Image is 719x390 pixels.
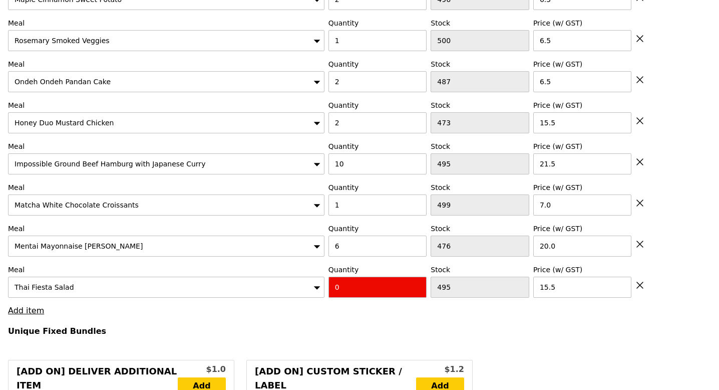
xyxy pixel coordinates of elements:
span: Matcha White Chocolate Croissants [15,201,139,209]
span: Mentai Mayonnaise [PERSON_NAME] [15,242,143,250]
span: Thai Fiesta Salad [15,283,74,291]
span: Honey Duo Mustard Chicken [15,119,114,127]
label: Quantity [328,141,427,151]
h4: Unique Fixed Bundles [8,326,711,336]
span: Impossible Ground Beef Hamburg with Japanese Curry [15,160,205,168]
a: Add item [8,306,44,315]
span: Rosemary Smoked Veggies [15,37,110,45]
label: Stock [431,224,529,234]
label: Stock [431,100,529,110]
label: Quantity [328,18,427,28]
label: Meal [8,224,324,234]
label: Meal [8,59,324,69]
label: Quantity [328,59,427,69]
label: Quantity [328,100,427,110]
label: Price (w/ GST) [533,59,632,69]
label: Price (w/ GST) [533,100,632,110]
label: Stock [431,59,529,69]
span: Ondeh Ondeh Pandan Cake [15,78,111,86]
label: Stock [431,18,529,28]
label: Stock [431,265,529,275]
label: Price (w/ GST) [533,18,632,28]
label: Price (w/ GST) [533,224,632,234]
label: Stock [431,141,529,151]
label: Quantity [328,224,427,234]
div: $1.2 [416,363,464,375]
label: Quantity [328,182,427,192]
label: Meal [8,100,324,110]
label: Meal [8,18,324,28]
label: Meal [8,265,324,275]
label: Meal [8,182,324,192]
label: Meal [8,141,324,151]
label: Stock [431,182,529,192]
div: $1.0 [178,363,226,375]
label: Price (w/ GST) [533,182,632,192]
label: Price (w/ GST) [533,141,632,151]
label: Price (w/ GST) [533,265,632,275]
label: Quantity [328,265,427,275]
